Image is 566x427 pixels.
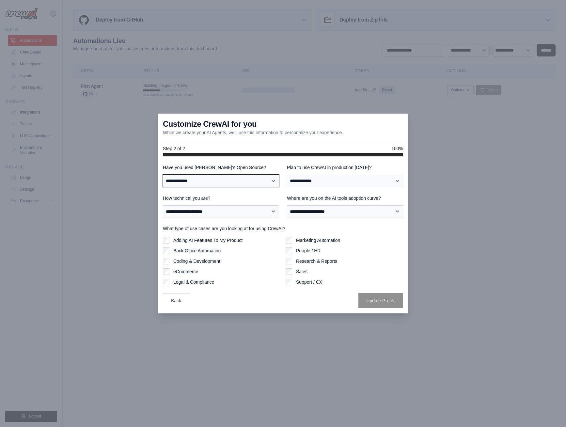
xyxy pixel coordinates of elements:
[296,258,337,264] label: Research & Reports
[173,279,214,285] label: Legal & Compliance
[163,164,279,171] label: Have you used [PERSON_NAME]'s Open Source?
[287,164,403,171] label: Plan to use CrewAI in production [DATE]?
[296,247,321,254] label: People / HR
[287,195,403,201] label: Where are you on the AI tools adoption curve?
[163,129,343,136] p: While we create your AI Agents, we'll use this information to personalize your experience.
[358,293,403,308] button: Update Profile
[173,237,243,244] label: Adding AI Features To My Product
[173,258,220,264] label: Coding & Development
[296,268,307,275] label: Sales
[163,119,257,129] h3: Customize CrewAI for you
[391,145,403,152] span: 100%
[163,293,189,308] button: Back
[163,145,185,152] span: Step 2 of 2
[173,247,221,254] label: Back Office Automation
[533,396,566,427] iframe: Chat Widget
[296,279,322,285] label: Support / CX
[163,195,279,201] label: How technical you are?
[173,268,198,275] label: eCommerce
[163,225,403,232] label: What type of use cases are you looking at for using CrewAI?
[296,237,340,244] label: Marketing Automation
